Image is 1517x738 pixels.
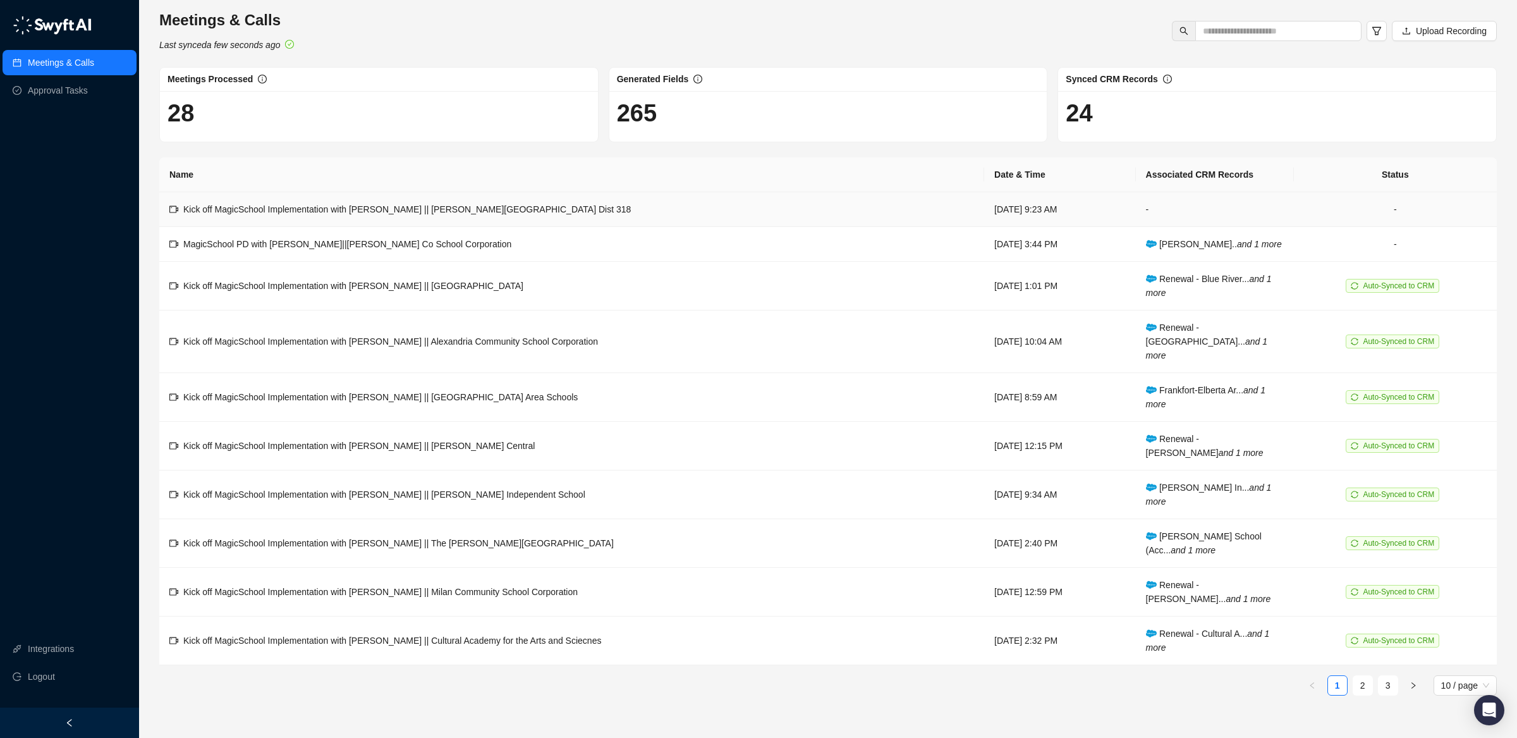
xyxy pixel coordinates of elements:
span: Kick off MagicSchool Implementation with [PERSON_NAME] || The [PERSON_NAME][GEOGRAPHIC_DATA] [183,538,614,548]
span: 10 / page [1441,676,1489,695]
span: video-camera [169,281,178,290]
td: [DATE] 8:59 AM [984,373,1136,422]
span: left [1308,682,1316,689]
button: Upload Recording [1392,21,1497,41]
span: Frankfort-Elberta Ar... [1146,385,1266,409]
a: Approval Tasks [28,78,88,103]
span: [PERSON_NAME] School (Acc... [1146,531,1262,555]
span: Kick off MagicSchool Implementation with [PERSON_NAME] || [GEOGRAPHIC_DATA] Area Schools [183,392,578,402]
span: sync [1351,442,1358,450]
span: Auto-Synced to CRM [1363,539,1434,548]
span: Renewal - [PERSON_NAME] [1146,434,1264,458]
span: video-camera [169,240,178,249]
span: [PERSON_NAME].. [1146,239,1282,249]
i: and 1 more [1146,385,1266,409]
span: [PERSON_NAME] In... [1146,483,1272,507]
td: [DATE] 12:15 PM [984,422,1136,470]
span: Kick off MagicSchool Implementation with [PERSON_NAME] || [PERSON_NAME] Central [183,441,535,451]
span: left [65,718,74,727]
span: video-camera [169,490,178,499]
th: Name [159,157,984,192]
td: - [1294,192,1497,227]
td: [DATE] 9:34 AM [984,470,1136,519]
td: - [1136,192,1294,227]
span: Synced CRM Records [1066,74,1157,84]
td: - [1294,227,1497,262]
h1: 28 [168,99,590,128]
li: 3 [1378,675,1398,696]
i: and 1 more [1146,629,1270,653]
i: and 1 more [1146,336,1267,360]
button: right [1403,675,1423,696]
span: Logout [28,664,55,689]
li: Next Page [1403,675,1423,696]
span: sync [1351,393,1358,401]
span: MagicSchool PD with [PERSON_NAME]||[PERSON_NAME] Co School Corporation [183,239,511,249]
i: and 1 more [1237,239,1282,249]
a: Meetings & Calls [28,50,94,75]
a: 1 [1328,676,1347,695]
span: Auto-Synced to CRM [1363,337,1434,346]
span: Auto-Synced to CRM [1363,441,1434,450]
i: and 1 more [1146,483,1272,507]
span: Auto-Synced to CRM [1363,490,1434,499]
th: Associated CRM Records [1136,157,1294,192]
td: [DATE] 12:59 PM [984,568,1136,617]
td: [DATE] 3:44 PM [984,227,1136,262]
i: and 1 more [1171,545,1215,555]
span: video-camera [169,587,178,596]
li: Previous Page [1302,675,1322,696]
a: 2 [1353,676,1372,695]
span: upload [1402,27,1411,35]
span: Meetings Processed [168,74,253,84]
i: and 1 more [1219,448,1264,458]
span: Kick off MagicSchool Implementation with [PERSON_NAME] || Cultural Academy for the Arts and Sciecnes [183,636,601,646]
span: sync [1351,637,1358,644]
span: search [1179,27,1188,35]
td: [DATE] 2:40 PM [984,519,1136,568]
span: video-camera [169,441,178,450]
span: sync [1351,491,1358,498]
li: 1 [1327,675,1348,696]
span: Kick off MagicSchool Implementation with [PERSON_NAME] || [PERSON_NAME] Independent School [183,489,585,500]
span: Renewal - [PERSON_NAME]... [1146,580,1271,604]
span: logout [13,672,21,681]
span: Auto-Synced to CRM [1363,393,1434,402]
span: info-circle [693,75,702,83]
h3: Meetings & Calls [159,10,294,30]
button: left [1302,675,1322,696]
span: sync [1351,539,1358,547]
span: sync [1351,588,1358,596]
img: logo-05li4sbe.png [13,16,92,35]
span: info-circle [1163,75,1172,83]
span: Generated Fields [617,74,689,84]
span: Auto-Synced to CRM [1363,636,1434,645]
td: [DATE] 1:01 PM [984,262,1136,311]
td: [DATE] 9:23 AM [984,192,1136,227]
span: video-camera [169,636,178,645]
span: Kick off MagicSchool Implementation with [PERSON_NAME] || [GEOGRAPHIC_DATA] [183,281,523,291]
td: [DATE] 10:04 AM [984,311,1136,373]
span: Renewal - Cultural A... [1146,629,1270,653]
span: video-camera [169,205,178,214]
h1: 24 [1066,99,1489,128]
span: Kick off MagicSchool Implementation with [PERSON_NAME] || Milan Community School Corporation [183,587,578,597]
span: video-camera [169,539,178,548]
span: video-camera [169,393,178,402]
span: check-circle [285,40,294,49]
span: sync [1351,282,1358,290]
th: Date & Time [984,157,1136,192]
a: Integrations [28,636,74,661]
span: Kick off MagicSchool Implementation with [PERSON_NAME] || [PERSON_NAME][GEOGRAPHIC_DATA] Dist 318 [183,204,631,214]
span: Kick off MagicSchool Implementation with [PERSON_NAME] || Alexandria Community School Corporation [183,336,598,347]
i: Last synced a few seconds ago [159,40,280,50]
span: sync [1351,338,1358,345]
h1: 265 [617,99,1040,128]
span: Renewal - Blue River... [1146,274,1272,298]
span: info-circle [258,75,267,83]
span: filter [1372,26,1382,36]
i: and 1 more [1146,274,1272,298]
li: 2 [1353,675,1373,696]
a: 3 [1379,676,1398,695]
td: [DATE] 2:32 PM [984,617,1136,665]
